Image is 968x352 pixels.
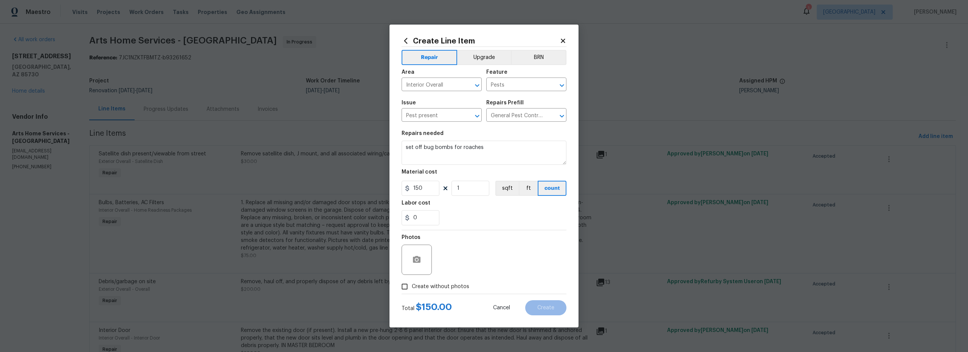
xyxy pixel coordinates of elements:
h5: Area [402,70,414,75]
span: Create without photos [412,283,469,291]
span: Create [537,305,554,311]
h5: Issue [402,100,416,105]
span: Cancel [493,305,510,311]
button: Open [472,80,482,91]
h5: Material cost [402,169,437,175]
h5: Repairs needed [402,131,444,136]
button: BRN [511,50,566,65]
h5: Repairs Prefill [486,100,524,105]
button: Open [557,111,567,121]
button: Create [525,300,566,315]
h5: Photos [402,235,420,240]
h5: Labor cost [402,200,430,206]
textarea: set off bug bombs for roaches [402,141,566,165]
button: Cancel [481,300,522,315]
button: sqft [495,181,519,196]
span: $ 150.00 [416,302,452,312]
h2: Create Line Item [402,37,560,45]
button: ft [519,181,538,196]
button: Open [472,111,482,121]
h5: Feature [486,70,507,75]
button: count [538,181,566,196]
button: Upgrade [457,50,511,65]
button: Repair [402,50,457,65]
button: Open [557,80,567,91]
div: Total [402,303,452,312]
